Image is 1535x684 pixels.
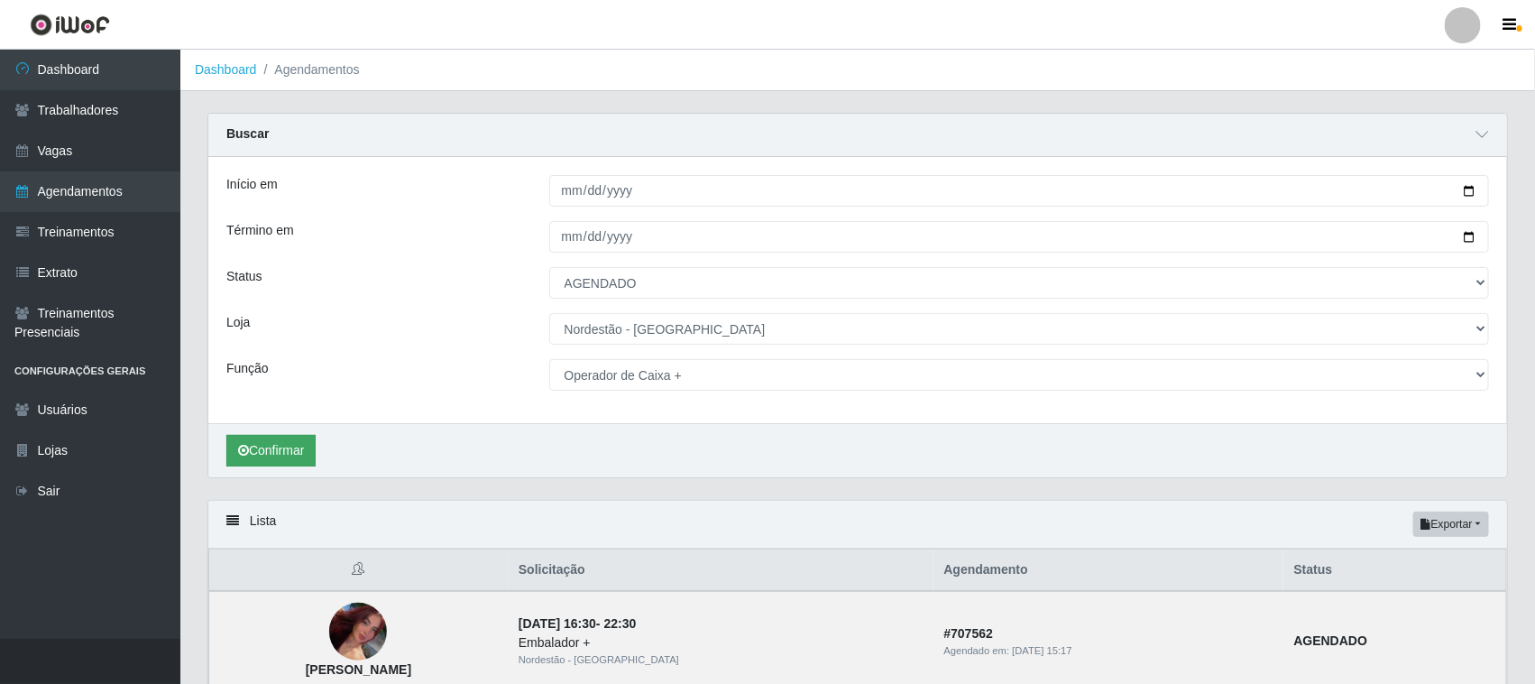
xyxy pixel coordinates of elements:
div: Agendado em: [944,643,1273,659]
img: Ana Raquel Veloso da Silva [329,582,387,682]
div: Lista [208,501,1507,549]
button: Confirmar [226,435,316,467]
input: 00/00/0000 [549,175,1490,207]
div: Embalador + [519,633,923,652]
input: 00/00/0000 [549,221,1490,253]
label: Status [226,267,262,286]
label: Loja [226,313,250,332]
label: Início em [226,175,278,194]
label: Término em [226,221,294,240]
th: Solicitação [508,550,933,592]
time: [DATE] 16:30 [519,616,596,631]
strong: AGENDADO [1294,633,1368,648]
li: Agendamentos [257,60,360,79]
nav: breadcrumb [180,50,1535,91]
time: 22:30 [604,616,637,631]
img: CoreUI Logo [30,14,110,36]
button: Exportar [1413,512,1489,537]
a: Dashboard [195,62,257,77]
strong: # 707562 [944,626,994,641]
strong: - [519,616,636,631]
time: [DATE] 15:17 [1012,645,1071,656]
strong: [PERSON_NAME] [306,662,411,677]
th: Status [1283,550,1507,592]
div: Nordestão - [GEOGRAPHIC_DATA] [519,652,923,668]
label: Função [226,359,269,378]
strong: Buscar [226,126,269,141]
th: Agendamento [933,550,1283,592]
